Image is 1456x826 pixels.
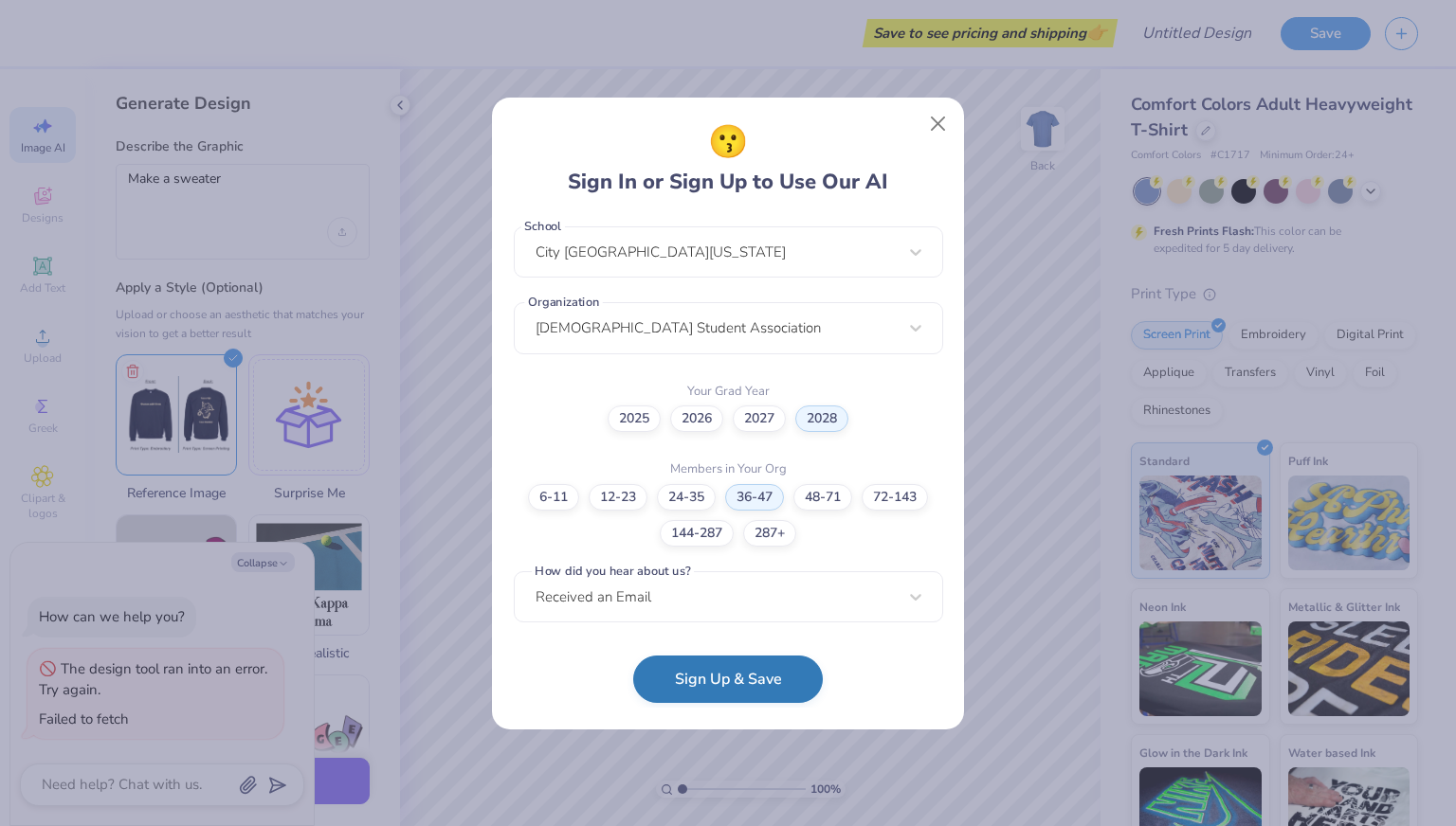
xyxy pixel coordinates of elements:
[568,118,888,198] div: Sign In or Sign Up to Use Our AI
[793,484,852,511] label: 48-71
[670,405,723,432] label: 2026
[862,484,928,511] label: 72-143
[633,655,823,703] button: Sign Up & Save
[521,217,565,235] label: School
[608,405,661,432] label: 2025
[524,294,602,312] label: Organization
[670,460,787,479] label: Members in Your Org
[733,405,786,432] label: 2027
[743,520,796,547] label: 287+
[532,562,694,580] label: How did you hear about us?
[725,484,784,511] label: 36-47
[687,383,770,402] label: Your Grad Year
[528,484,579,511] label: 6-11
[795,405,848,432] label: 2028
[657,484,716,511] label: 24-35
[920,105,956,141] button: Close
[660,520,734,547] label: 144-287
[589,484,647,511] label: 12-23
[708,118,748,167] span: 😗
